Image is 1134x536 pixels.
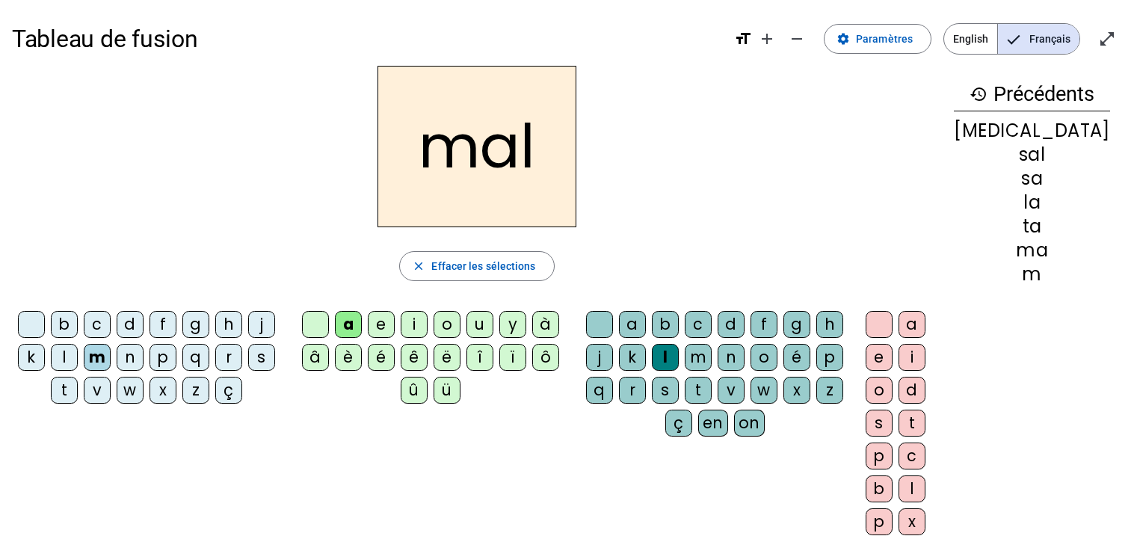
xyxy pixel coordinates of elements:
[734,410,765,437] div: on
[783,311,810,338] div: g
[685,344,712,371] div: m
[434,344,460,371] div: ë
[954,218,1110,235] div: ta
[816,311,843,338] div: h
[783,377,810,404] div: x
[182,311,209,338] div: g
[734,30,752,48] mat-icon: format_size
[866,443,893,469] div: p
[665,410,692,437] div: ç
[899,443,925,469] div: c
[783,344,810,371] div: é
[248,344,275,371] div: s
[899,508,925,535] div: x
[866,475,893,502] div: b
[12,15,722,63] h1: Tableau de fusion
[866,410,893,437] div: s
[899,475,925,502] div: l
[954,122,1110,140] div: [MEDICAL_DATA]
[84,377,111,404] div: v
[499,344,526,371] div: ï
[215,344,242,371] div: r
[117,311,144,338] div: d
[899,410,925,437] div: t
[586,377,613,404] div: q
[718,311,745,338] div: d
[619,344,646,371] div: k
[899,311,925,338] div: a
[532,311,559,338] div: à
[434,311,460,338] div: o
[782,24,812,54] button: Diminuer la taille de la police
[836,32,850,46] mat-icon: settings
[84,344,111,371] div: m
[758,30,776,48] mat-icon: add
[751,311,777,338] div: f
[431,257,535,275] span: Effacer les sélections
[335,311,362,338] div: a
[150,344,176,371] div: p
[652,344,679,371] div: l
[51,311,78,338] div: b
[51,344,78,371] div: l
[215,377,242,404] div: ç
[954,78,1110,111] h3: Précédents
[117,344,144,371] div: n
[866,508,893,535] div: p
[685,377,712,404] div: t
[899,377,925,404] div: d
[302,344,329,371] div: â
[652,311,679,338] div: b
[619,311,646,338] div: a
[150,311,176,338] div: f
[954,170,1110,188] div: sa
[816,344,843,371] div: p
[698,410,728,437] div: en
[434,377,460,404] div: ü
[182,377,209,404] div: z
[215,311,242,338] div: h
[401,311,428,338] div: i
[586,344,613,371] div: j
[899,344,925,371] div: i
[866,377,893,404] div: o
[412,259,425,273] mat-icon: close
[378,66,576,227] h2: mal
[856,30,913,48] span: Paramètres
[751,377,777,404] div: w
[401,344,428,371] div: ê
[751,344,777,371] div: o
[944,24,997,54] span: English
[466,311,493,338] div: u
[718,344,745,371] div: n
[943,23,1080,55] mat-button-toggle-group: Language selection
[685,311,712,338] div: c
[954,146,1110,164] div: sal
[1092,24,1122,54] button: Entrer en plein écran
[335,344,362,371] div: è
[466,344,493,371] div: î
[652,377,679,404] div: s
[954,194,1110,212] div: la
[954,265,1110,283] div: m
[752,24,782,54] button: Augmenter la taille de la police
[150,377,176,404] div: x
[970,85,987,103] mat-icon: history
[998,24,1079,54] span: Français
[499,311,526,338] div: y
[368,344,395,371] div: é
[954,241,1110,259] div: ma
[619,377,646,404] div: r
[117,377,144,404] div: w
[1098,30,1116,48] mat-icon: open_in_full
[866,344,893,371] div: e
[18,344,45,371] div: k
[84,311,111,338] div: c
[401,377,428,404] div: û
[788,30,806,48] mat-icon: remove
[816,377,843,404] div: z
[368,311,395,338] div: e
[248,311,275,338] div: j
[399,251,554,281] button: Effacer les sélections
[51,377,78,404] div: t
